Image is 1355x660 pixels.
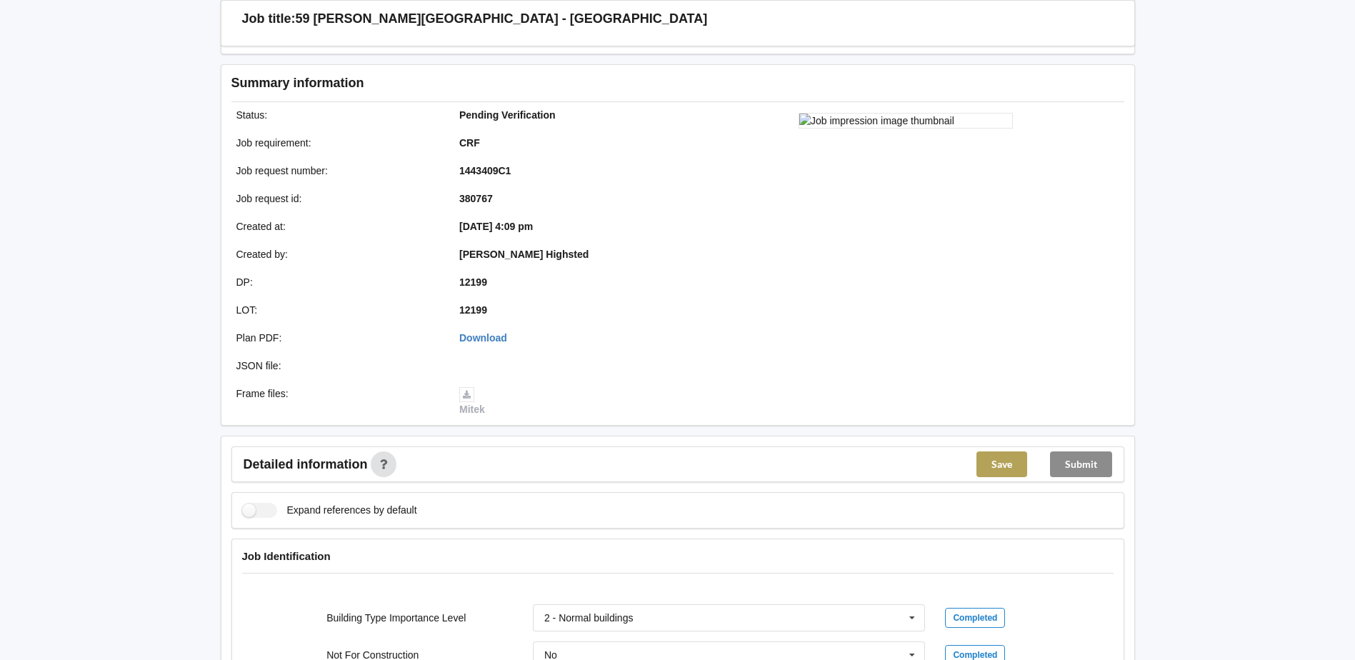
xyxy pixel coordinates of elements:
[459,304,487,316] b: 12199
[945,608,1005,628] div: Completed
[226,275,450,289] div: DP :
[459,276,487,288] b: 12199
[226,303,450,317] div: LOT :
[459,193,493,204] b: 380767
[226,386,450,416] div: Frame files :
[544,650,557,660] div: No
[226,136,450,150] div: Job requirement :
[226,247,450,261] div: Created by :
[459,388,485,415] a: Mitek
[226,331,450,345] div: Plan PDF :
[459,109,556,121] b: Pending Verification
[226,219,450,234] div: Created at :
[242,11,296,27] h3: Job title:
[459,249,589,260] b: [PERSON_NAME] Highsted
[296,11,708,27] h3: 59 [PERSON_NAME][GEOGRAPHIC_DATA] - [GEOGRAPHIC_DATA]
[799,113,1013,129] img: Job impression image thumbnail
[976,451,1027,477] button: Save
[226,164,450,178] div: Job request number :
[242,503,417,518] label: Expand references by default
[459,137,480,149] b: CRF
[244,458,368,471] span: Detailed information
[226,108,450,122] div: Status :
[459,332,507,344] a: Download
[459,221,533,232] b: [DATE] 4:09 pm
[459,165,511,176] b: 1443409C1
[326,612,466,624] label: Building Type Importance Level
[544,613,634,623] div: 2 - Normal buildings
[242,549,1114,563] h4: Job Identification
[226,191,450,206] div: Job request id :
[231,75,896,91] h3: Summary information
[226,359,450,373] div: JSON file :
